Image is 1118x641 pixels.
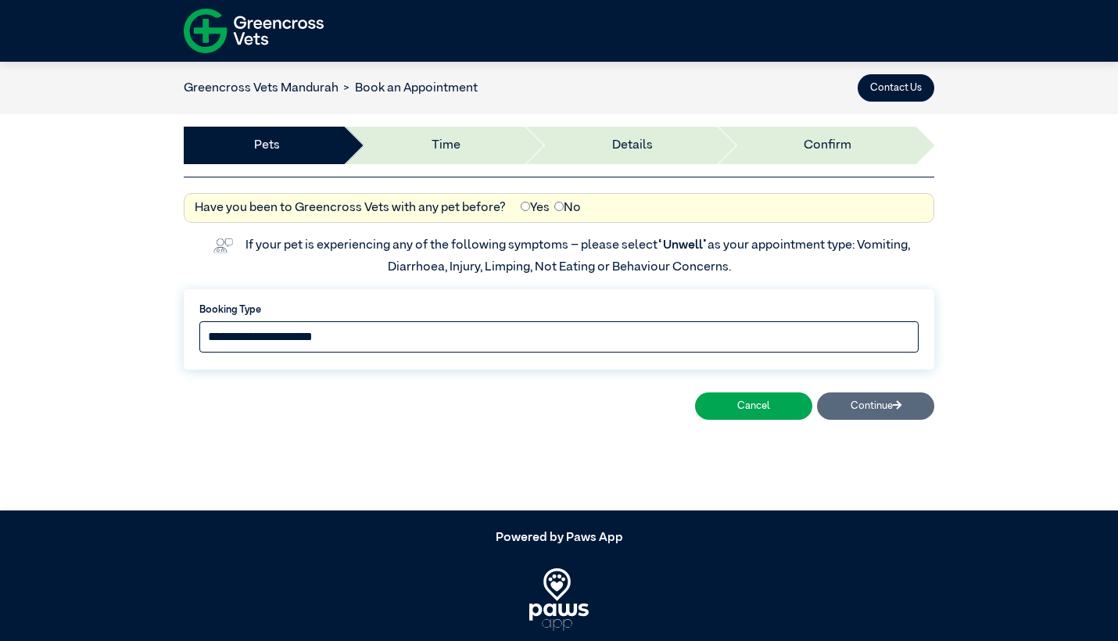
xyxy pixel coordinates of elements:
button: Cancel [695,392,812,420]
label: No [554,199,581,217]
a: Greencross Vets Mandurah [184,82,339,95]
input: Yes [521,202,530,211]
label: Booking Type [199,303,919,317]
label: Have you been to Greencross Vets with any pet before? [195,199,506,217]
span: “Unwell” [658,239,708,252]
nav: breadcrumb [184,79,478,98]
a: Pets [254,136,280,155]
input: No [554,202,564,211]
img: vet [208,233,238,258]
li: Book an Appointment [339,79,478,98]
label: Yes [521,199,550,217]
button: Contact Us [858,74,934,102]
img: PawsApp [529,568,589,631]
h5: Powered by Paws App [184,531,934,546]
label: If your pet is experiencing any of the following symptoms – please select as your appointment typ... [245,239,912,274]
img: f-logo [184,4,324,58]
